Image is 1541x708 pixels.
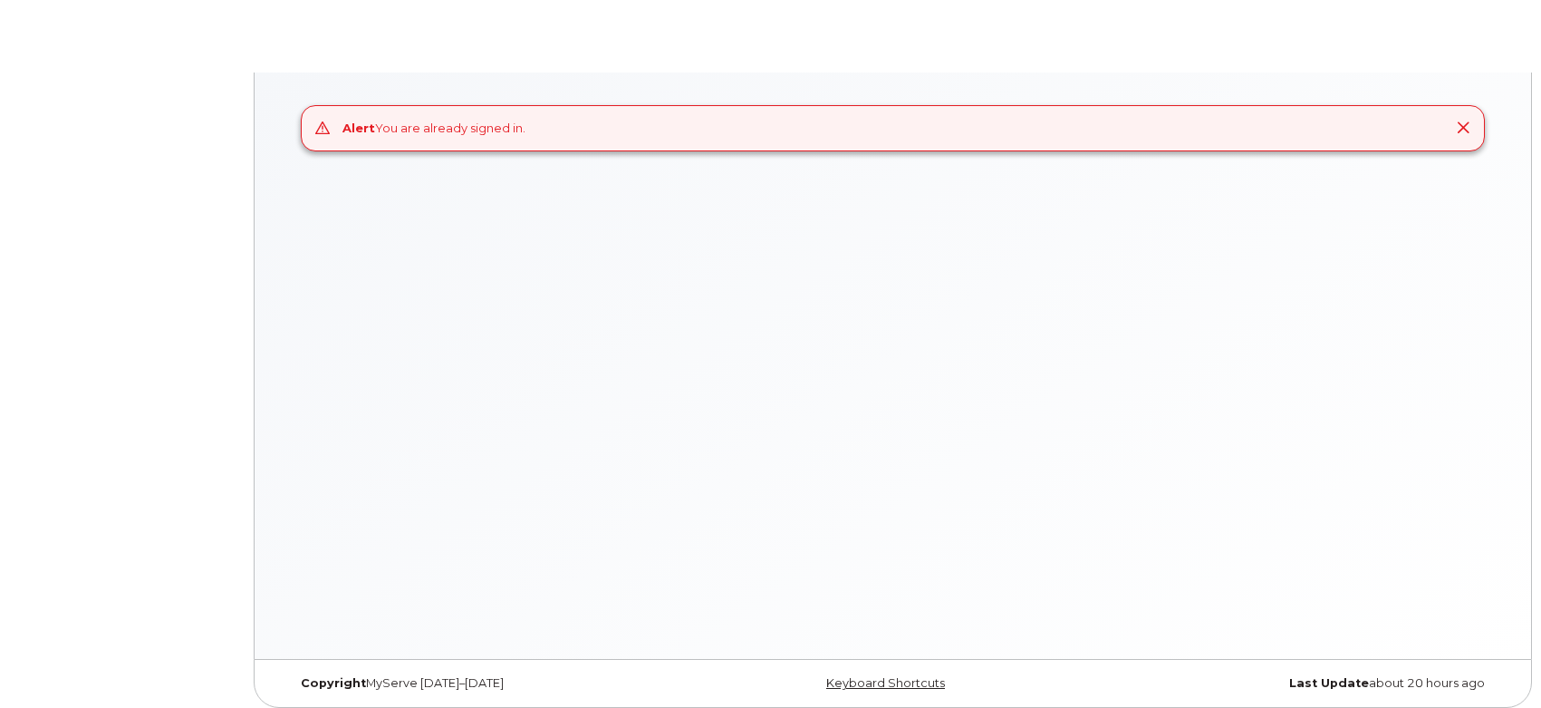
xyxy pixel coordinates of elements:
[342,120,525,137] div: You are already signed in.
[826,676,945,690] a: Keyboard Shortcuts
[301,676,366,690] strong: Copyright
[1289,676,1369,690] strong: Last Update
[1094,676,1498,691] div: about 20 hours ago
[287,676,691,691] div: MyServe [DATE]–[DATE]
[342,121,375,135] strong: Alert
